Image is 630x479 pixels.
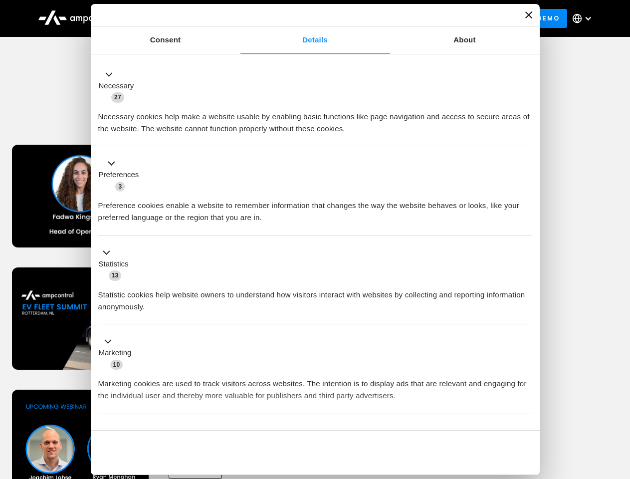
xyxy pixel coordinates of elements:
label: Statistics [99,258,129,270]
span: 2 [165,426,174,436]
button: Statistics (13) [98,246,135,281]
div: Necessary cookies help make a website usable by enabling basic functions like page navigation and... [98,103,532,135]
span: 3 [115,182,125,192]
div: Preference cookies enable a website to remember information that changes the way the website beha... [98,192,532,224]
button: Marketing (10) [98,336,138,371]
label: Necessary [99,80,134,92]
label: Preferences [99,169,139,181]
button: Preferences (3) [98,158,145,193]
div: Statistic cookies help website owners to understand how visitors interact with websites by collec... [98,281,532,313]
label: Marketing [99,347,132,359]
button: Close banner [525,11,532,18]
a: Details [240,26,390,54]
div: Marketing cookies are used to track visitors across websites. The intention is to display ads tha... [98,370,532,402]
h1: Upcoming Webinars [12,101,619,125]
a: About [390,26,540,54]
button: Unclassified (2) [98,425,180,437]
button: Necessary (27) [98,68,140,103]
a: Consent [91,26,240,54]
button: Okay [389,438,532,467]
span: 27 [111,92,124,102]
span: 13 [109,270,122,280]
span: 10 [110,360,123,370]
